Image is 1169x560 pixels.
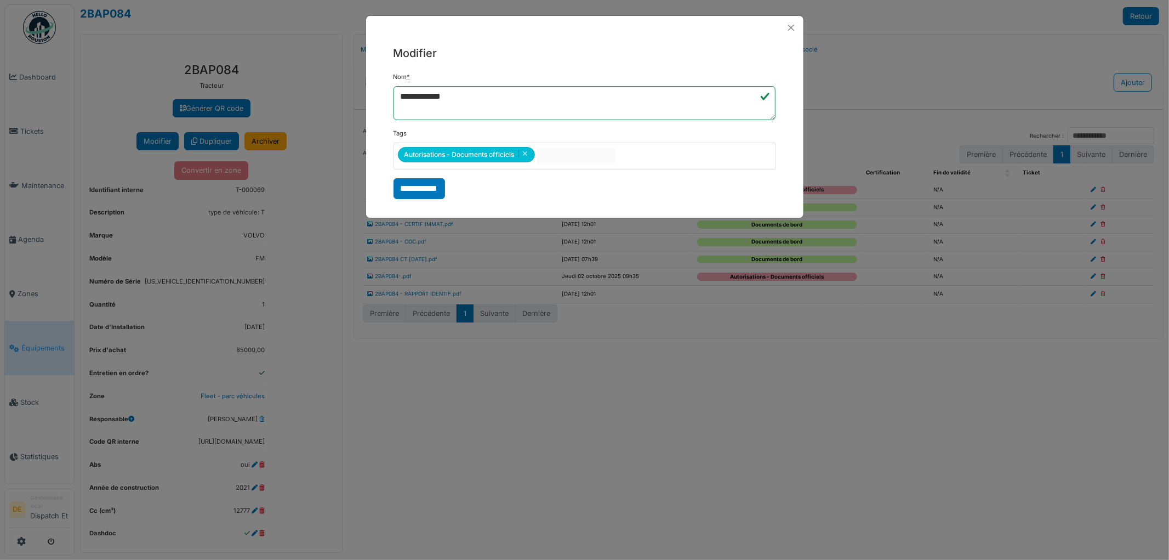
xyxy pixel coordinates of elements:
input: null [537,148,615,164]
label: Nom [394,72,410,82]
abbr: Requis [407,73,410,81]
h5: Modifier [394,45,776,61]
div: Autorisations - Documents officiels [398,147,535,162]
button: Remove item: '49' [518,150,531,157]
label: Tags [394,129,407,138]
button: Close [784,20,799,35]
